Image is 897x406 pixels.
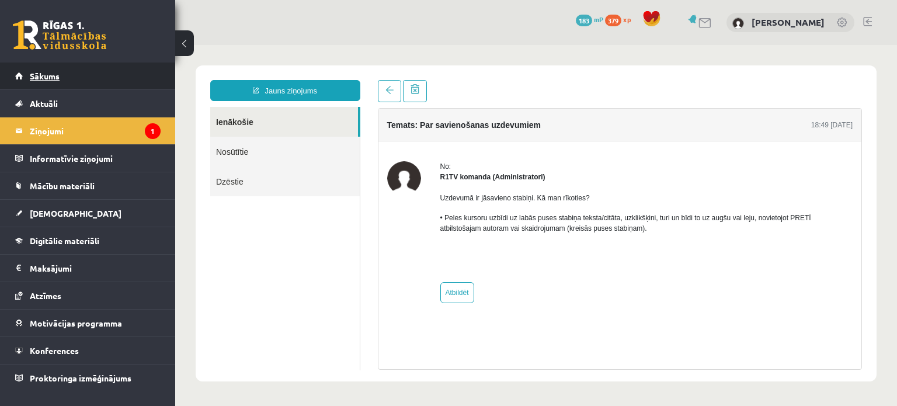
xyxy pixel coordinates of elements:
a: Rīgas 1. Tālmācības vidusskola [13,20,106,50]
a: Mācību materiāli [15,172,161,199]
img: Marta Broka [732,18,744,29]
div: 18:49 [DATE] [636,75,677,85]
a: Jauns ziņojums [35,35,185,56]
a: Konferences [15,337,161,364]
a: Atzīmes [15,282,161,309]
p: • Peles kursoru uzbīdi uz labās puses stabiņa teksta/citāta, uzklikšķini, turi un bīdi to uz augš... [265,168,678,189]
span: Proktoringa izmēģinājums [30,373,131,383]
span: Mācību materiāli [30,181,95,191]
span: 183 [576,15,592,26]
a: Sākums [15,63,161,89]
a: Informatīvie ziņojumi [15,145,161,172]
img: R1TV komanda [212,116,246,150]
a: Ziņojumi1 [15,117,161,144]
span: Digitālie materiāli [30,235,99,246]
div: No: [265,116,678,127]
i: 1 [145,123,161,139]
a: [DEMOGRAPHIC_DATA] [15,200,161,227]
span: Sākums [30,71,60,81]
span: xp [623,15,631,24]
span: Aktuāli [30,98,58,109]
span: mP [594,15,603,24]
p: Uzdevumā ir jāsavieno stabiņi. Kā man rīkoties? [265,148,678,158]
h4: Temats: Par savienošanas uzdevumiem [212,75,366,85]
a: Aktuāli [15,90,161,117]
a: Proktoringa izmēģinājums [15,365,161,391]
legend: Ziņojumi [30,117,161,144]
a: Atbildēt [265,237,299,258]
span: Konferences [30,345,79,356]
a: Motivācijas programma [15,310,161,336]
a: Ienākošie [35,62,183,92]
a: 183 mP [576,15,603,24]
a: Digitālie materiāli [15,227,161,254]
span: [DEMOGRAPHIC_DATA] [30,208,121,218]
a: 379 xp [605,15,637,24]
span: Motivācijas programma [30,318,122,328]
legend: Maksājumi [30,255,161,282]
a: [PERSON_NAME] [752,16,825,28]
span: Atzīmes [30,290,61,301]
legend: Informatīvie ziņojumi [30,145,161,172]
a: Dzēstie [35,122,185,151]
strong: R1TV komanda (Administratori) [265,128,370,136]
a: Nosūtītie [35,92,185,122]
span: 379 [605,15,621,26]
a: Maksājumi [15,255,161,282]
